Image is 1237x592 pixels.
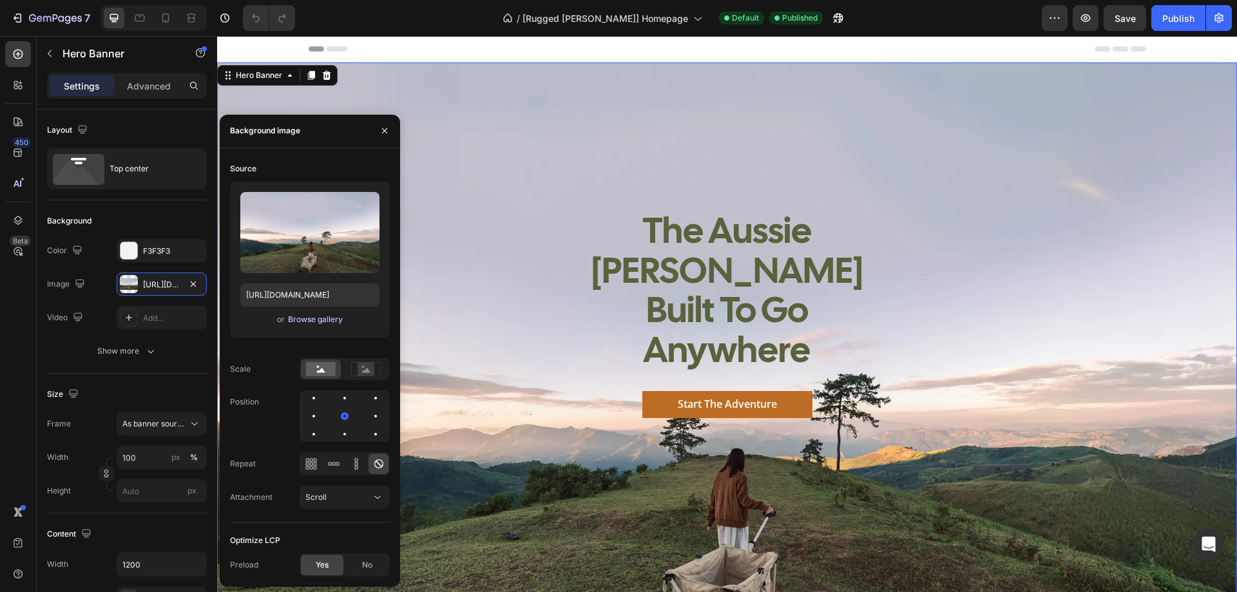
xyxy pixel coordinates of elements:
[47,386,81,403] div: Size
[47,339,207,363] button: Show more
[425,355,595,382] a: Start the adventure
[168,450,184,465] button: %
[64,79,100,93] p: Settings
[47,485,71,497] label: Height
[47,276,88,293] div: Image
[143,312,204,324] div: Add...
[230,163,256,175] div: Source
[461,361,560,376] p: Start the adventure
[117,446,207,469] input: px%
[523,12,688,25] span: [Rugged [PERSON_NAME]] Homepage
[230,559,258,571] div: Preload
[47,122,90,139] div: Layout
[1151,5,1205,31] button: Publish
[127,79,171,93] p: Advanced
[186,450,202,465] button: px
[240,192,379,273] img: preview-image
[305,492,327,502] span: Scroll
[230,125,300,137] div: Background image
[110,154,188,184] div: Top center
[171,452,180,463] div: px
[354,173,667,334] h1: the aussie [PERSON_NAME] built to go anywhere
[5,5,96,31] button: 7
[143,279,180,291] div: [URL][DOMAIN_NAME]
[10,236,31,246] div: Beta
[230,535,280,546] div: Optimize LCP
[517,12,520,25] span: /
[300,486,390,509] button: Scroll
[117,479,207,502] input: px
[84,10,90,26] p: 7
[316,559,329,571] span: Yes
[47,418,71,430] label: Frame
[47,242,85,260] div: Color
[97,345,157,358] div: Show more
[277,312,285,327] span: or
[1193,529,1224,560] div: Open Intercom Messenger
[47,452,68,463] label: Width
[1115,13,1136,24] span: Save
[240,283,379,307] input: https://example.com/image.jpg
[117,412,207,435] button: As banner source
[230,396,259,408] div: Position
[362,559,372,571] span: No
[230,363,251,375] div: Scale
[143,245,204,257] div: F3F3F3
[47,309,86,327] div: Video
[62,46,172,61] p: Hero Banner
[47,215,91,227] div: Background
[12,137,31,148] div: 450
[47,559,68,570] div: Width
[217,36,1237,592] iframe: Design area
[243,5,295,31] div: Undo/Redo
[230,492,273,503] div: Attachment
[732,12,759,24] span: Default
[288,314,343,325] div: Browse gallery
[1162,12,1194,25] div: Publish
[1104,5,1146,31] button: Save
[287,313,343,326] button: Browse gallery
[230,458,256,470] div: Repeat
[117,553,206,576] input: Auto
[16,33,68,45] div: Hero Banner
[122,418,186,430] span: As banner source
[782,12,818,24] span: Published
[190,452,198,463] div: %
[187,486,197,495] span: px
[47,526,94,543] div: Content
